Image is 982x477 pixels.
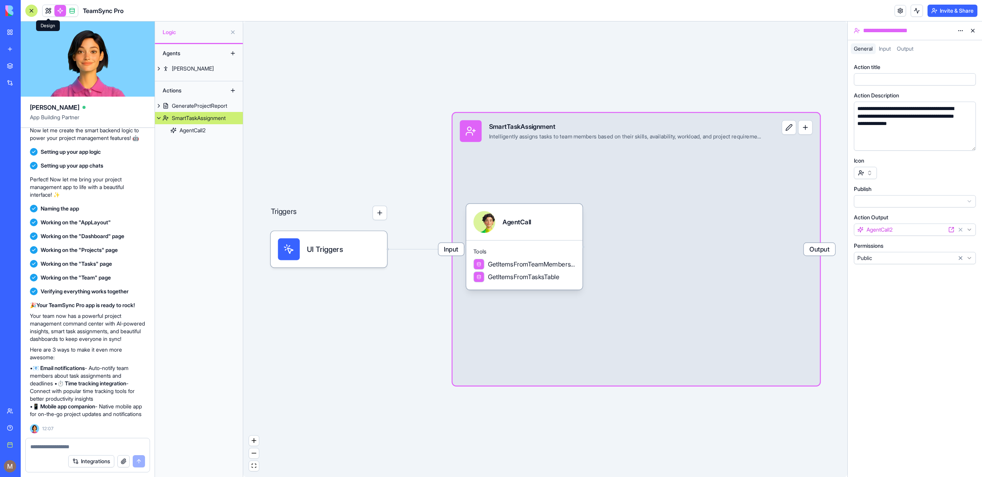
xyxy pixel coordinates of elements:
p: • - Auto-notify team members about task assignments and deadlines • - Connect with popular time t... [30,364,145,418]
button: zoom out [249,448,259,459]
div: Actions [159,84,220,97]
label: Action Description [854,92,899,99]
strong: 📧 Email notifications [33,365,85,371]
p: Now let me create the smart backend logic to power your project management features! 🤖 [30,127,145,142]
button: fit view [249,461,259,471]
span: Working on the "Dashboard" page [41,232,124,240]
div: GenerateProjectReport [172,102,227,110]
div: InputSmartTaskAssignmentIntelligently assigns tasks to team members based on their skills, availa... [453,113,820,385]
button: Invite & Share [928,5,977,17]
span: Verifying everything works together [41,288,129,295]
span: Working on the "Projects" page [41,246,118,254]
strong: Your TeamSync Pro app is ready to rock! [36,302,135,308]
label: Action title [854,63,880,71]
label: Icon [854,157,864,164]
span: General [854,45,873,52]
div: Agents [159,47,220,59]
label: Permissions [854,242,883,250]
p: 🎉 [30,301,145,309]
img: Ella_00000_wcx2te.png [30,424,39,433]
div: Triggers [271,176,387,267]
div: UI Triggers [271,231,387,268]
span: App Building Partner [30,113,145,127]
a: AgentCall2 [155,124,243,137]
label: Publish [854,185,872,193]
div: SmartTaskAssignment [172,114,226,122]
span: Working on the "Team" page [41,274,111,281]
span: Tools [473,248,575,255]
strong: 📱 Mobile app companion [33,403,95,410]
span: UI Triggers [307,244,343,255]
p: Triggers [271,206,297,220]
p: Perfect! Now let me bring your project management app to life with a beautiful interface! ✨ [30,176,145,199]
span: Working on the "Tasks" page [41,260,112,268]
p: Your team now has a powerful project management command center with AI-powered insights, smart ta... [30,312,145,343]
button: Integrations [68,455,114,467]
img: ACg8ocLQ2_qLyJ0M0VMJVQI53zu8i_zRcLLJVtdBHUBm2D4_RUq3eQ=s96-c [4,460,16,472]
strong: ⏱️ Time tracking integration [57,380,126,387]
button: zoom in [249,436,259,446]
span: 12:07 [42,426,53,432]
span: GetItemsFromTasksTable [488,272,559,281]
span: Input [879,45,891,52]
span: [PERSON_NAME] [30,103,79,112]
div: AgentCall2 [180,127,206,134]
span: Logic [163,28,227,36]
div: AgentCall [503,217,531,227]
span: Output [804,243,835,255]
img: logo [5,5,53,16]
span: Working on the "AppLayout" [41,219,111,226]
div: AgentCallToolsGetItemsFromTeamMembersTableGetItemsFromTasksTable [466,204,582,289]
span: Output [897,45,913,52]
span: Input [438,243,464,255]
span: Setting up your app logic [41,148,101,156]
div: SmartTaskAssignment [489,122,762,131]
span: Naming the app [41,205,79,212]
div: [PERSON_NAME] [172,65,214,72]
div: Intelligently assigns tasks to team members based on their skills, availability, workload, and pr... [489,133,762,140]
label: Action Output [854,214,888,221]
span: Setting up your app chats [41,162,103,169]
h1: TeamSync Pro [83,6,124,15]
a: SmartTaskAssignment [155,112,243,124]
div: Design [36,20,60,31]
span: GetItemsFromTeamMembersTable [488,260,575,269]
a: GenerateProjectReport [155,100,243,112]
p: Here are 3 ways to make it even more awesome: [30,346,145,361]
a: [PERSON_NAME] [155,63,243,75]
